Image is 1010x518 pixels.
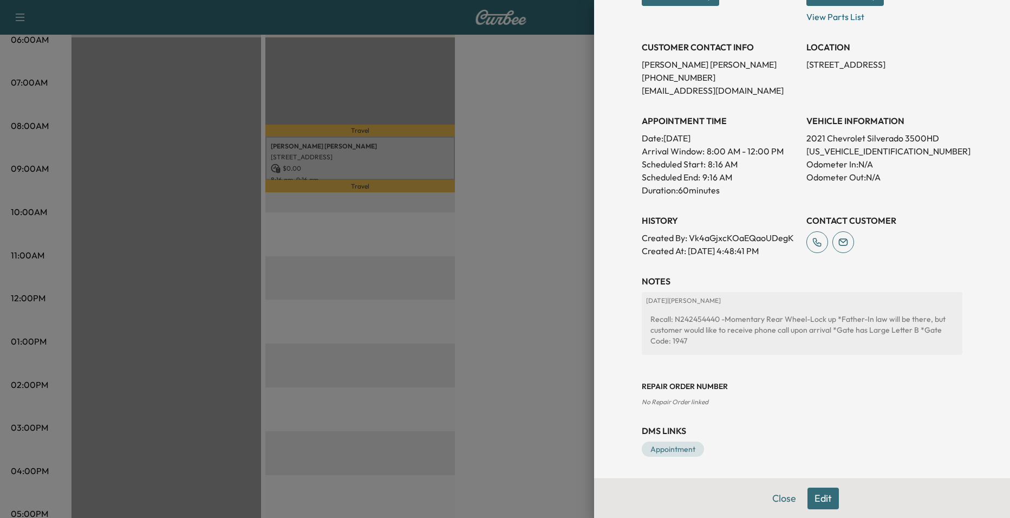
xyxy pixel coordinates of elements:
[806,6,962,23] p: View Parts List
[702,171,732,184] p: 9:16 AM
[642,214,798,227] h3: History
[642,132,798,145] p: Date: [DATE]
[765,488,803,509] button: Close
[642,145,798,158] p: Arrival Window:
[646,296,958,305] p: [DATE] | [PERSON_NAME]
[806,132,962,145] p: 2021 Chevrolet Silverado 3500HD
[806,214,962,227] h3: CONTACT CUSTOMER
[708,158,738,171] p: 8:16 AM
[806,158,962,171] p: Odometer In: N/A
[806,145,962,158] p: [US_VEHICLE_IDENTIFICATION_NUMBER]
[642,424,962,437] h3: DMS Links
[642,381,962,392] h3: Repair Order number
[642,442,704,457] a: Appointment
[642,84,798,97] p: [EMAIL_ADDRESS][DOMAIN_NAME]
[646,309,958,351] div: Recall: N242454440 -Momentary Rear Wheel-Lock up *Father-In law will be there, but customer would...
[806,58,962,71] p: [STREET_ADDRESS]
[642,71,798,84] p: [PHONE_NUMBER]
[806,171,962,184] p: Odometer Out: N/A
[642,275,962,288] h3: NOTES
[806,41,962,54] h3: LOCATION
[642,184,798,197] p: Duration: 60 minutes
[642,171,700,184] p: Scheduled End:
[642,41,798,54] h3: CUSTOMER CONTACT INFO
[642,244,798,257] p: Created At : [DATE] 4:48:41 PM
[642,158,706,171] p: Scheduled Start:
[642,231,798,244] p: Created By : Vk4aGjxcKOaEQaoUDegK
[807,488,839,509] button: Edit
[707,145,784,158] span: 8:00 AM - 12:00 PM
[806,114,962,127] h3: VEHICLE INFORMATION
[642,58,798,71] p: [PERSON_NAME] [PERSON_NAME]
[642,398,708,406] span: No Repair Order linked
[642,114,798,127] h3: APPOINTMENT TIME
